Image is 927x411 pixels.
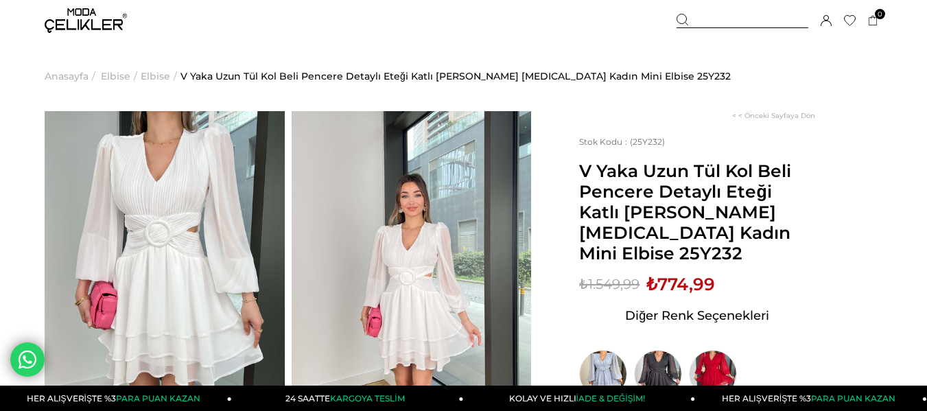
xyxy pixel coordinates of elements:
[579,161,815,263] span: V Yaka Uzun Tül Kol Beli Pencere Detaylı Eteği Katlı [PERSON_NAME] [MEDICAL_DATA] Kadın Mini Elbi...
[732,111,815,120] a: < < Önceki Sayfaya Dön
[875,9,885,19] span: 0
[579,137,665,147] span: (25Y232)
[116,393,200,403] span: PARA PUAN KAZAN
[180,41,731,111] a: V Yaka Uzun Tül Kol Beli Pencere Detaylı Eteği Katlı [PERSON_NAME] [MEDICAL_DATA] Kadın Mini Elbi...
[141,41,180,111] li: >
[45,8,127,33] img: logo
[579,350,627,398] img: V Yaka Uzun Tül Kol Beli Pencere Detaylı Eteği Katlı Lars Mavi Kadın Mini Elbise 25Y232
[646,274,715,294] span: ₺774,99
[101,41,130,111] a: Elbise
[868,16,878,26] a: 0
[579,274,639,294] span: ₺1.549,99
[45,41,99,111] li: >
[464,386,696,411] a: KOLAY VE HIZLIİADE & DEĞİŞİM!
[689,350,737,398] img: V Yaka Uzun Tül Kol Beli Pencere Detaylı Eteği Katlı Lars Kırmızı Kadın Mini Elbise 25Y232
[232,386,464,411] a: 24 SAATTEKARGOYA TESLİM
[141,41,170,111] a: Elbise
[625,305,769,327] span: Diğer Renk Seçenekleri
[330,393,404,403] span: KARGOYA TESLİM
[695,386,927,411] a: HER ALIŞVERİŞTE %3PARA PUAN KAZAN
[576,393,645,403] span: İADE & DEĞİŞİM!
[45,41,89,111] a: Anasayfa
[101,41,141,111] li: >
[579,137,630,147] span: Stok Kodu
[811,393,895,403] span: PARA PUAN KAZAN
[634,350,682,398] img: V Yaka Uzun Tül Kol Beli Pencere Detaylı Eteği Katlı Lars Siyah Kadın Mini Elbise 25Y232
